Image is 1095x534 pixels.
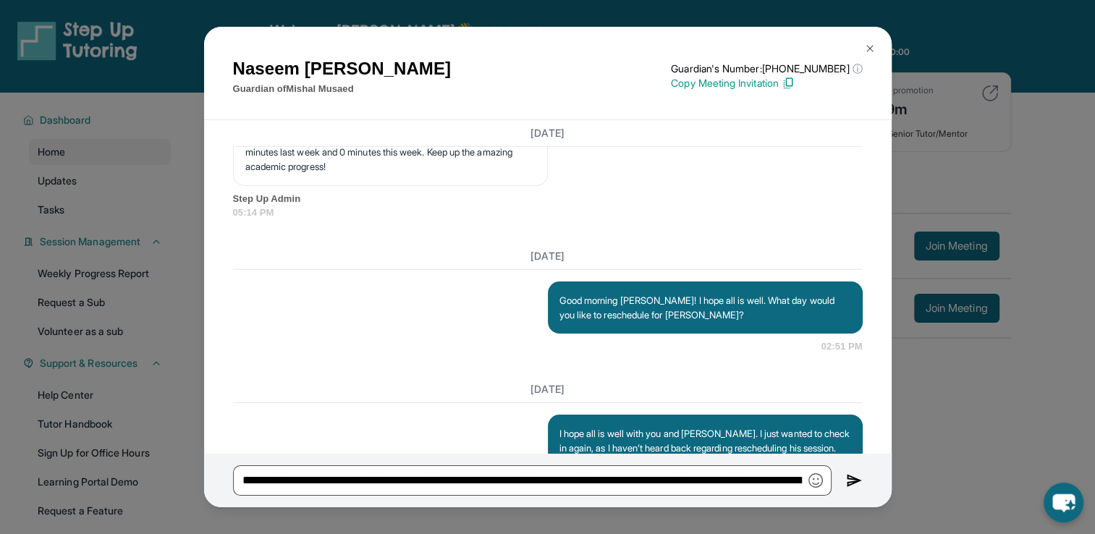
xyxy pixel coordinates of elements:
h1: Naseem [PERSON_NAME] [233,56,452,82]
span: 02:51 PM [821,339,863,354]
h3: [DATE] [233,126,863,140]
img: Emoji [808,473,823,488]
p: Guardian's Number: [PHONE_NUMBER] [671,62,862,76]
span: Step Up Admin [233,192,863,206]
img: Copy Icon [782,77,795,90]
span: 05:14 PM [233,205,863,220]
button: chat-button [1044,483,1083,522]
h3: [DATE] [233,249,863,263]
img: Send icon [846,472,863,489]
p: Guardian of Mishal Musaed [233,82,452,96]
span: ⓘ [852,62,862,76]
img: Close Icon [864,43,876,54]
h3: [DATE] [233,382,863,397]
p: Good morning [PERSON_NAME]! I hope all is well. What day would you like to reschedule for [PERSON... [559,293,851,322]
p: I hope all is well with you and [PERSON_NAME]. I just wanted to check in again, as I haven’t hear... [559,426,851,484]
p: Copy Meeting Invitation [671,76,862,90]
